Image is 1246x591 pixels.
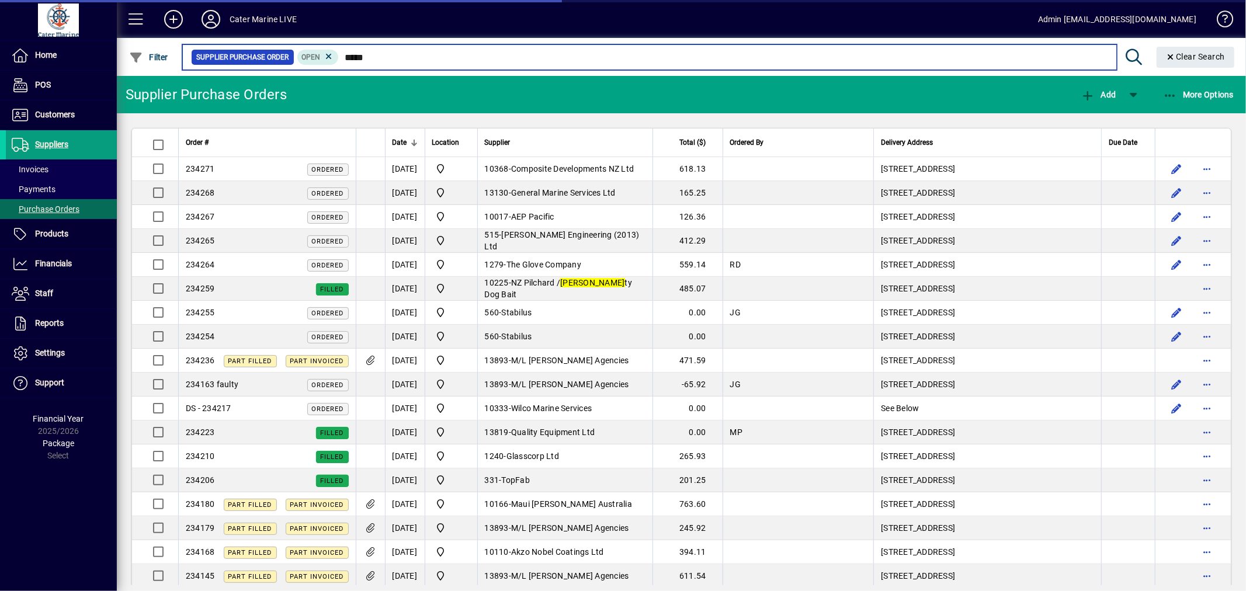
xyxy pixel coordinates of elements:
span: Cater Marine [432,305,470,319]
span: Products [35,229,68,238]
span: Order # [186,136,209,149]
button: More options [1198,207,1216,226]
span: Due Date [1109,136,1137,149]
span: Date [393,136,407,149]
a: Invoices [6,159,117,179]
td: [STREET_ADDRESS] [873,157,1101,181]
span: Quality Equipment Ltd [511,427,595,437]
td: [STREET_ADDRESS] [873,277,1101,301]
button: More Options [1160,84,1237,105]
span: 234271 [186,164,215,173]
span: M/L [PERSON_NAME] Agencies [511,571,629,580]
span: 234163 faulty [186,380,238,389]
span: Part Filled [228,549,272,557]
span: RD [730,260,741,269]
td: 126.36 [652,205,723,229]
span: 10110 [485,547,509,557]
td: 412.29 [652,229,723,253]
td: [DATE] [385,540,425,564]
span: 10333 [485,404,509,413]
span: 13893 [485,380,509,389]
span: Payments [12,185,55,194]
td: [DATE] [385,420,425,444]
button: More options [1198,566,1216,585]
span: Supplier Purchase Order [196,51,289,63]
span: Cater Marine [432,258,470,272]
span: Cater Marine [432,401,470,415]
td: [STREET_ADDRESS] [873,325,1101,349]
button: Edit [1167,327,1186,346]
td: - [477,397,652,420]
td: [DATE] [385,468,425,492]
span: Filled [321,477,344,485]
td: [STREET_ADDRESS] [873,564,1101,588]
button: Edit [1167,255,1186,274]
button: More options [1198,495,1216,513]
td: [STREET_ADDRESS] [873,444,1101,468]
span: Ordered By [730,136,764,149]
td: 611.54 [652,564,723,588]
td: - [477,205,652,229]
span: 234255 [186,308,215,317]
td: 265.93 [652,444,723,468]
span: Ordered [312,381,344,389]
div: Ordered By [730,136,867,149]
span: 13819 [485,427,509,437]
span: 234223 [186,427,215,437]
span: Part Invoiced [290,501,344,509]
span: General Marine Services Ltd [511,188,616,197]
td: [DATE] [385,181,425,205]
td: 245.92 [652,516,723,540]
td: [DATE] [385,157,425,181]
span: 234267 [186,212,215,221]
span: Part Invoiced [290,525,344,533]
span: Stabilus [502,308,532,317]
td: [DATE] [385,229,425,253]
span: 13130 [485,188,509,197]
mat-chip: Completion Status: Open [297,50,339,65]
div: Cater Marine LIVE [230,10,297,29]
span: 10368 [485,164,509,173]
span: 13893 [485,523,509,533]
a: Staff [6,279,117,308]
td: [STREET_ADDRESS] [873,540,1101,564]
span: Filled [321,429,344,437]
span: AEP Pacific [511,212,554,221]
a: Home [6,41,117,70]
span: Cater Marine [432,569,470,583]
td: [DATE] [385,564,425,588]
span: Part Filled [228,357,272,365]
td: [STREET_ADDRESS] [873,373,1101,397]
span: POS [35,80,51,89]
span: 234268 [186,188,215,197]
button: More options [1198,327,1216,346]
td: 0.00 [652,325,723,349]
span: Settings [35,348,65,357]
a: Products [6,220,117,249]
button: More options [1198,423,1216,441]
button: Profile [192,9,230,30]
td: [DATE] [385,397,425,420]
button: Clear [1157,47,1235,68]
span: M/L [PERSON_NAME] Agencies [511,523,629,533]
span: 234265 [186,236,215,245]
span: Reports [35,318,64,328]
span: 234259 [186,284,215,293]
span: Ordered [312,333,344,341]
button: Add [155,9,192,30]
span: Part Invoiced [290,357,344,365]
span: Stabilus [502,332,532,341]
span: Support [35,378,64,387]
span: Supplier [485,136,511,149]
button: Filter [126,47,171,68]
span: Cater Marine [432,521,470,535]
span: 1240 [485,451,504,461]
td: - [477,181,652,205]
span: 234145 [186,571,215,580]
span: 234168 [186,547,215,557]
td: [DATE] [385,516,425,540]
span: Akzo Nobel Coatings Ltd [511,547,604,557]
span: 234254 [186,332,215,341]
span: 234180 [186,499,215,509]
td: - [477,157,652,181]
